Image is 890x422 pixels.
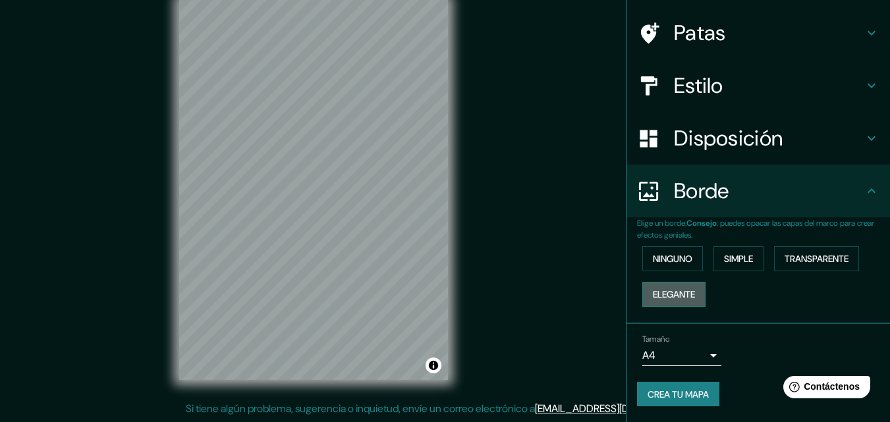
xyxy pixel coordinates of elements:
[626,112,890,165] div: Disposición
[674,177,729,205] font: Borde
[642,348,655,362] font: A4
[642,345,721,366] div: A4
[773,371,876,408] iframe: Lanzador de widgets de ayuda
[653,253,692,265] font: Ninguno
[713,246,764,271] button: Simple
[626,7,890,59] div: Patas
[674,72,723,99] font: Estilo
[626,165,890,217] div: Borde
[774,246,859,271] button: Transparente
[642,334,669,344] font: Tamaño
[785,253,848,265] font: Transparente
[426,357,441,373] button: Activar o desactivar atribución
[637,218,686,228] font: Elige un borde.
[642,246,703,271] button: Ninguno
[637,218,874,240] font: : puedes opacar las capas del marco para crear efectos geniales.
[648,388,709,400] font: Crea tu mapa
[674,124,783,152] font: Disposición
[724,253,753,265] font: Simple
[637,382,719,407] button: Crea tu mapa
[653,288,695,300] font: Elegante
[674,19,726,47] font: Patas
[186,402,535,415] font: Si tiene algún problema, sugerencia o inquietud, envíe un correo electrónico a
[626,59,890,112] div: Estilo
[535,402,698,415] a: [EMAIL_ADDRESS][DOMAIN_NAME]
[642,282,706,307] button: Elegante
[686,218,717,228] font: Consejo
